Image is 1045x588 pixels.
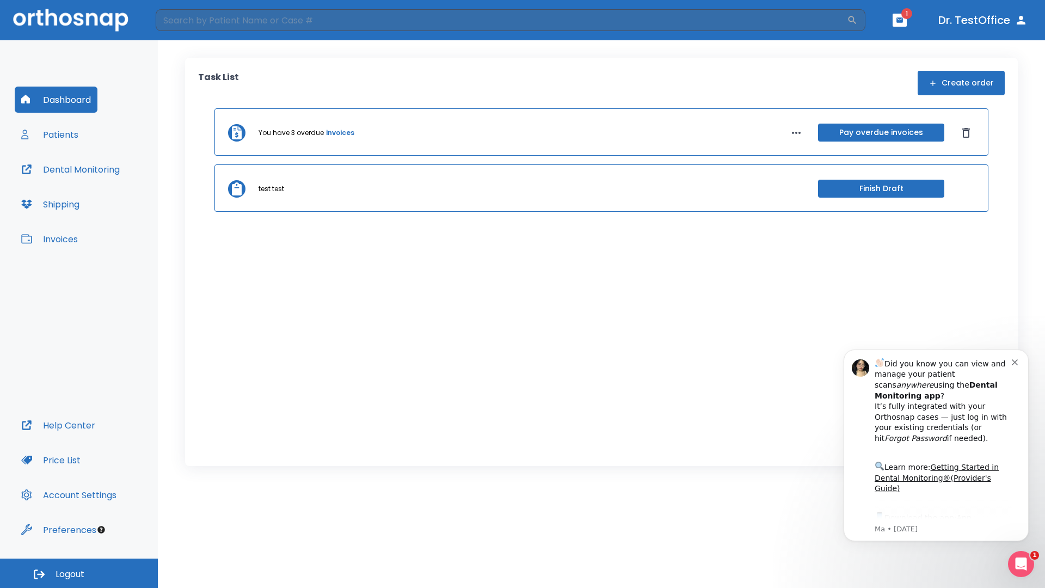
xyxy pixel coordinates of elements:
[198,71,239,95] p: Task List
[901,8,912,19] span: 1
[15,191,86,217] button: Shipping
[15,121,85,148] button: Patients
[15,412,102,438] button: Help Center
[934,10,1032,30] button: Dr. TestOffice
[56,568,84,580] span: Logout
[156,9,847,31] input: Search by Patient Name or Case #
[15,87,97,113] button: Dashboard
[818,180,944,198] button: Finish Draft
[15,226,84,252] button: Invoices
[15,517,103,543] button: Preferences
[96,525,106,535] div: Tooltip anchor
[1030,551,1039,560] span: 1
[15,156,126,182] button: Dental Monitoring
[827,336,1045,583] iframe: Intercom notifications message
[1008,551,1034,577] iframe: Intercom live chat
[957,124,975,142] button: Dismiss
[918,71,1005,95] button: Create order
[818,124,944,142] button: Pay overdue invoices
[326,128,354,138] a: invoices
[259,184,284,194] p: test test
[15,482,123,508] button: Account Settings
[13,9,128,31] img: Orthosnap
[259,128,324,138] p: You have 3 overdue
[15,447,87,473] button: Price List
